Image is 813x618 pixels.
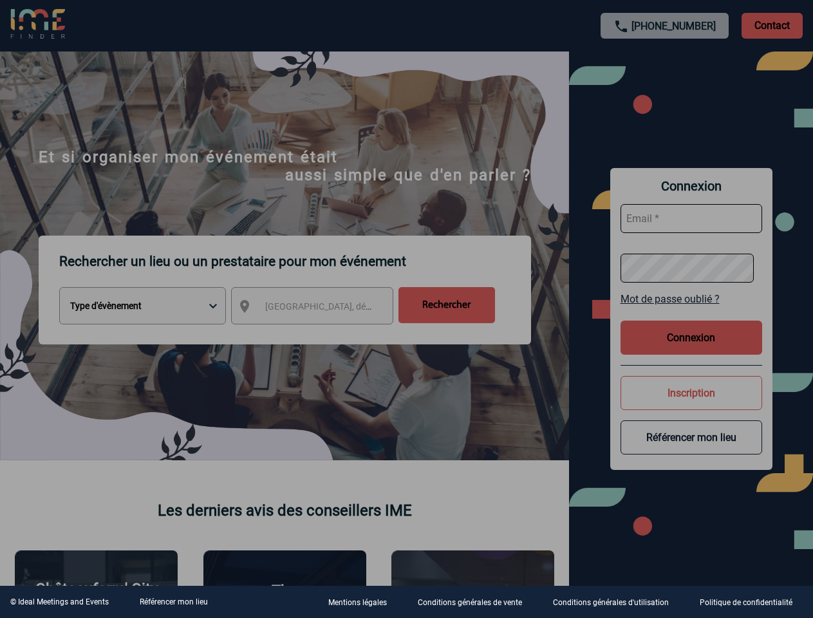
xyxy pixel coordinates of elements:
[328,599,387,608] p: Mentions légales
[418,599,522,608] p: Conditions générales de vente
[700,599,792,608] p: Politique de confidentialité
[543,596,689,608] a: Conditions générales d'utilisation
[553,599,669,608] p: Conditions générales d'utilisation
[407,596,543,608] a: Conditions générales de vente
[140,597,208,606] a: Référencer mon lieu
[318,596,407,608] a: Mentions légales
[10,597,109,606] div: © Ideal Meetings and Events
[689,596,813,608] a: Politique de confidentialité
